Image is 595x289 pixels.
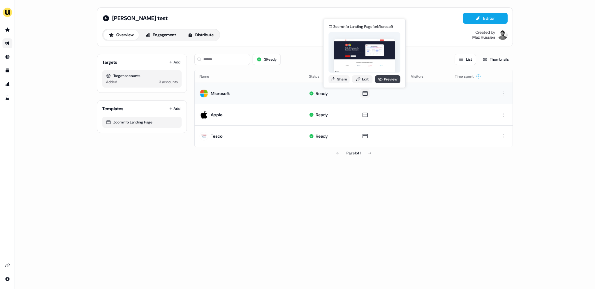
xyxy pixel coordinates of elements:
[498,30,508,40] img: Maz
[211,90,230,97] div: Microsoft
[159,79,178,85] div: 3 accounts
[2,66,12,75] a: Go to templates
[328,75,350,83] button: Share
[411,71,431,82] button: Visitors
[2,93,12,103] a: Go to experiments
[106,79,117,85] div: Added
[2,261,12,270] a: Go to integrations
[309,71,327,82] button: Status
[375,75,400,83] a: Preview
[183,30,219,40] button: Distribute
[333,24,393,30] div: ZoomInfo Landing Page for Microsoft
[168,58,182,67] button: Add
[106,119,178,125] div: ZoomInfo Landing Page
[352,75,372,83] a: Edit
[211,112,223,118] div: Apple
[106,73,178,79] div: Target accounts
[475,30,495,35] div: Created by
[478,54,513,65] button: Thumbnails
[316,133,328,139] div: Ready
[455,54,476,65] button: List
[2,79,12,89] a: Go to attribution
[2,52,12,62] a: Go to Inbound
[253,54,281,65] button: 3Ready
[104,30,139,40] button: Overview
[463,16,508,22] a: Editor
[316,90,328,97] div: Ready
[472,35,495,40] div: Maz Hussien
[168,104,182,113] button: Add
[463,13,508,24] button: Editor
[2,274,12,284] a: Go to integrations
[2,38,12,48] a: Go to outbound experience
[316,112,328,118] div: Ready
[2,25,12,35] a: Go to prospects
[455,71,481,82] button: Time spent
[346,150,361,156] div: Page 1 of 1
[102,59,117,65] div: Targets
[211,133,223,139] div: Tesco
[140,30,181,40] button: Engagement
[112,15,168,22] span: [PERSON_NAME] test
[334,39,395,73] img: asset preview
[200,71,217,82] button: Name
[102,106,123,112] div: Templates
